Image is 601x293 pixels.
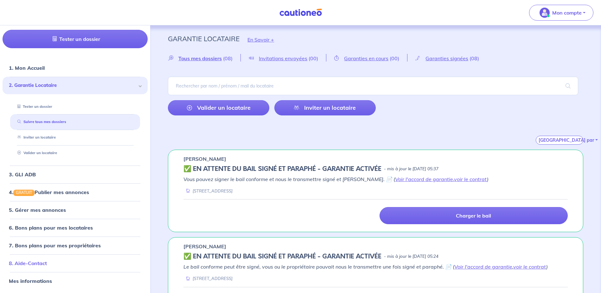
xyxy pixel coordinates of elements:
[168,33,240,44] p: Garantie Locataire
[183,165,568,173] div: state: CONTRACT-SIGNED, Context: FINISHED,IS-GL-CAUTION
[274,100,376,115] a: Inviter un locataire
[183,253,568,260] div: state: CONTRACT-SIGNED, Context: ,IS-GL-CAUTION
[168,77,578,95] input: Rechercher par nom / prénom / mail du locataire
[454,264,512,270] a: Voir l'accord de garantie
[3,62,148,75] div: 1. Mon Accueil
[395,176,453,182] a: Voir l'accord de garantie
[9,207,66,213] a: 5. Gérer mes annonces
[425,55,468,62] span: Garanties signées
[168,55,240,61] a: Tous mes dossiers(08)
[183,188,233,194] div: [STREET_ADDRESS]
[540,8,550,18] img: illu_account_valid_menu.svg
[344,55,388,62] span: Garanties en cours
[470,55,479,62] span: (08)
[241,55,326,61] a: Invitations envoyées(00)
[3,239,148,252] div: 7. Bons plans pour mes propriétaires
[15,151,57,155] a: Valider un locataire
[183,243,226,250] p: [PERSON_NAME]
[3,168,148,181] div: 3. GLI ADB
[183,176,489,182] em: Vous pouvez signer le bail conforme et nous le transmettre signé et [PERSON_NAME]. 📄 ( , )
[513,264,546,270] a: voir le contrat
[183,253,381,260] h5: ✅️️️ EN ATTENTE DU BAIL SIGNÉ ET PARAPHÉ - GARANTIE ACTIVÉE
[384,166,438,172] p: - mis à jour le [DATE] 05:37
[223,55,233,62] span: (08)
[309,55,318,62] span: (00)
[3,30,148,49] a: Tester un dossier
[277,9,324,16] img: Cautioneo
[407,55,487,61] a: Garanties signées(08)
[9,260,47,266] a: 8. Aide-Contact
[3,186,148,199] div: 4.GRATUITPublier mes annonces
[10,133,140,143] div: Inviter un locataire
[9,65,45,71] a: 1. Mon Accueil
[10,101,140,112] div: Tester un dossier
[390,55,399,62] span: (00)
[10,148,140,158] div: Valider un locataire
[3,221,148,234] div: 6. Bons plans pour mes locataires
[3,275,148,287] div: Mes informations
[15,135,56,140] a: Inviter un locataire
[3,77,148,94] div: 2. Garantie Locataire
[9,82,137,89] span: 2. Garantie Locataire
[10,117,140,127] div: Suivre tous mes dossiers
[178,55,222,62] span: Tous mes dossiers
[9,225,93,231] a: 6. Bons plans pour mes locataires
[9,278,52,284] a: Mes informations
[384,253,438,260] p: - mis à jour le [DATE] 05:24
[456,212,491,219] p: Charger le bail
[183,276,233,282] div: [STREET_ADDRESS]
[380,207,568,224] a: Charger le bail
[3,257,148,270] div: 8. Aide-Contact
[240,30,282,49] button: En Savoir +
[183,165,381,173] h5: ✅️️️ EN ATTENTE DU BAIL SIGNÉ ET PARAPHÉ - GARANTIE ACTIVÉE
[552,9,582,16] p: Mon compte
[183,155,226,163] p: [PERSON_NAME]
[9,171,36,178] a: 3. GLI ADB
[454,176,487,182] a: voir le contrat
[3,204,148,216] div: 5. Gérer mes annonces
[536,136,583,145] button: [GEOGRAPHIC_DATA] par
[529,5,593,21] button: illu_account_valid_menu.svgMon compte
[9,242,101,249] a: 7. Bons plans pour mes propriétaires
[558,77,578,95] span: search
[15,104,52,109] a: Tester un dossier
[9,189,89,195] a: 4.GRATUITPublier mes annonces
[168,100,269,115] a: Valider un locataire
[326,55,407,61] a: Garanties en cours(00)
[259,55,307,62] span: Invitations envoyées
[15,120,66,124] a: Suivre tous mes dossiers
[183,264,548,270] em: Le bail conforme peut être signé, vous ou le propriétaire pouvait nous le transmettre une fois si...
